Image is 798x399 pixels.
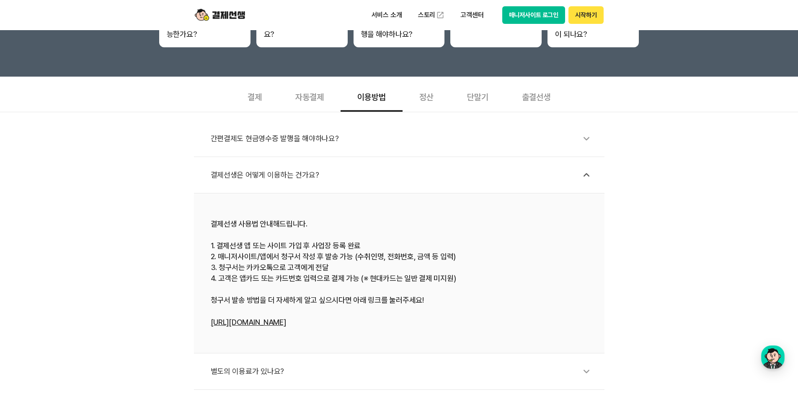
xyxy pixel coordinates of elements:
span: 홈 [26,278,31,285]
div: 이용방법 [341,81,403,112]
a: 대화 [55,265,108,286]
p: 서비스 소개 [366,8,408,23]
img: logo [195,7,245,23]
div: 단말기 [450,81,505,112]
div: 결제 [231,81,279,112]
div: 결제선생은 어떻게 이용하는 건가요? [211,165,596,185]
span: 대화 [77,278,87,285]
div: 별도의 이용료가 있나요? [211,362,596,381]
div: 결제선생 사용법 안내해드립니다. 1. 결제선생 앱 또는 사이트 가입 후 사업장 등록 완료 2. 매니저사이트/앱에서 청구서 작성 후 발송 가능 (수취인명, 전화번호, 금액 등 ... [211,219,588,328]
div: 자동결제 [279,81,341,112]
a: [URL][DOMAIN_NAME] [211,318,286,327]
button: 매니저사이트 로그인 [502,6,566,24]
p: 고객센터 [455,8,489,23]
div: 간편결제도 현금영수증 발행을 해야하나요? [211,129,596,148]
a: 설정 [108,265,161,286]
img: 외부 도메인 오픈 [436,11,444,19]
div: 출결선생 [505,81,567,112]
span: 설정 [129,278,139,285]
a: 홈 [3,265,55,286]
button: 시작하기 [568,6,603,24]
div: 정산 [403,81,450,112]
a: 스토리 [412,7,451,23]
